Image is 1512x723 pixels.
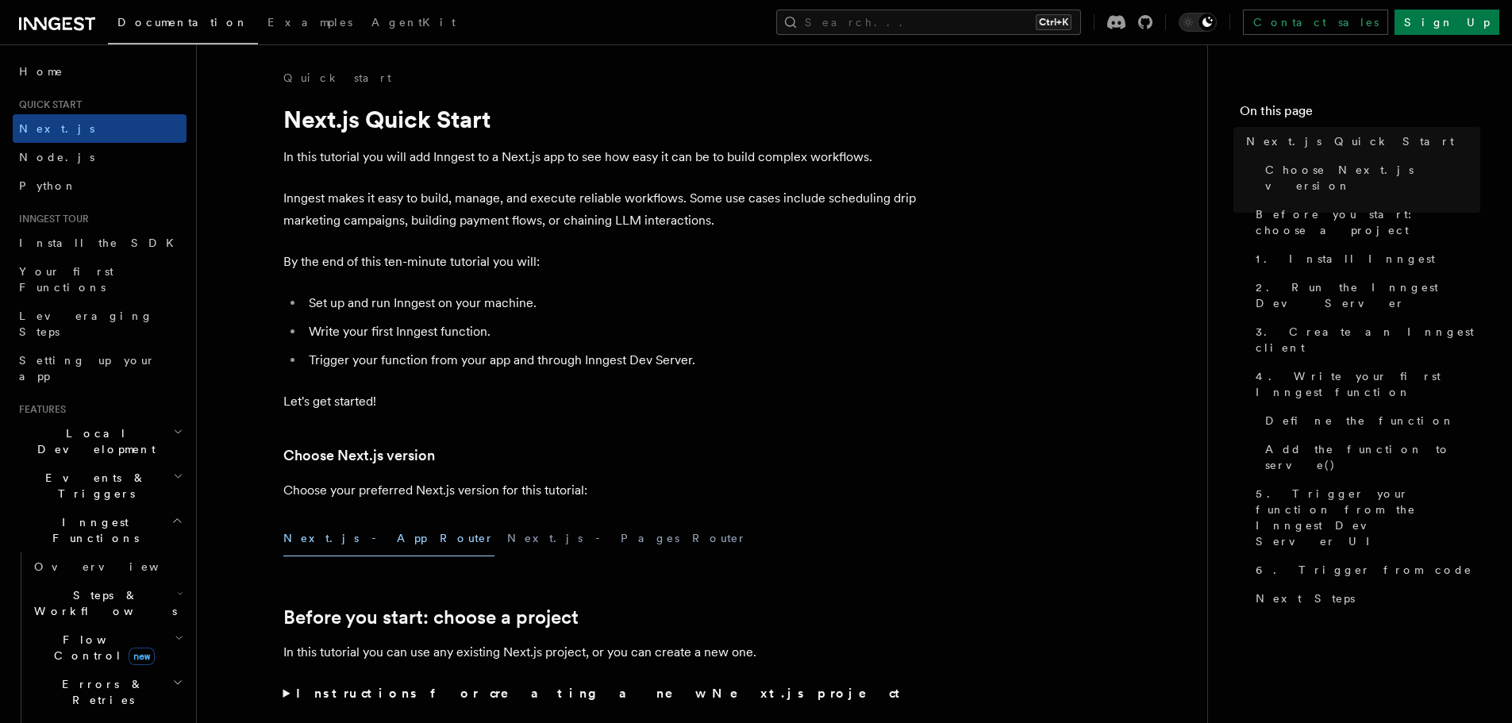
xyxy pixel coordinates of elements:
span: Quick start [13,98,82,111]
span: Examples [267,16,352,29]
p: In this tutorial you will add Inngest to a Next.js app to see how easy it can be to build complex... [283,146,918,168]
a: Sign Up [1395,10,1499,35]
span: Your first Functions [19,265,113,294]
span: Home [19,63,63,79]
a: Documentation [108,5,258,44]
h1: Next.js Quick Start [283,105,918,133]
span: Next Steps [1256,590,1355,606]
button: Local Development [13,419,187,463]
button: Next.js - Pages Router [507,521,747,556]
a: Leveraging Steps [13,302,187,346]
span: Define the function [1265,413,1455,429]
span: AgentKit [371,16,456,29]
span: 1. Install Inngest [1256,251,1435,267]
span: Python [19,179,77,192]
span: Inngest tour [13,213,89,225]
button: Next.js - App Router [283,521,494,556]
a: Define the function [1259,406,1480,435]
a: 2. Run the Inngest Dev Server [1249,273,1480,317]
span: Leveraging Steps [19,310,153,338]
p: Let's get started! [283,390,918,413]
p: In this tutorial you can use any existing Next.js project, or you can create a new one. [283,641,918,663]
span: Setting up your app [19,354,156,383]
a: 3. Create an Inngest client [1249,317,1480,362]
a: Before you start: choose a project [1249,200,1480,244]
span: 2. Run the Inngest Dev Server [1256,279,1480,311]
kbd: Ctrl+K [1036,14,1071,30]
h4: On this page [1240,102,1480,127]
a: 4. Write your first Inngest function [1249,362,1480,406]
span: Add the function to serve() [1265,441,1480,473]
button: Search...Ctrl+K [776,10,1081,35]
span: 5. Trigger your function from the Inngest Dev Server UI [1256,486,1480,549]
button: Toggle dark mode [1179,13,1217,32]
a: Next.js [13,114,187,143]
button: Events & Triggers [13,463,187,508]
a: Setting up your app [13,346,187,390]
a: Quick start [283,70,391,86]
li: Write your first Inngest function. [304,321,918,343]
span: Next.js [19,122,94,135]
a: 1. Install Inngest [1249,244,1480,273]
span: 3. Create an Inngest client [1256,324,1480,356]
span: Flow Control [28,632,175,663]
a: Examples [258,5,362,43]
span: new [129,648,155,665]
span: Overview [34,560,198,573]
a: Next.js Quick Start [1240,127,1480,156]
span: 4. Write your first Inngest function [1256,368,1480,400]
a: 5. Trigger your function from the Inngest Dev Server UI [1249,479,1480,556]
span: Steps & Workflows [28,587,177,619]
span: Events & Triggers [13,470,173,502]
summary: Instructions for creating a new Next.js project [283,683,918,705]
a: Add the function to serve() [1259,435,1480,479]
span: 6. Trigger from code [1256,562,1472,578]
p: By the end of this ten-minute tutorial you will: [283,251,918,273]
span: Local Development [13,425,173,457]
p: Inngest makes it easy to build, manage, and execute reliable workflows. Some use cases include sc... [283,187,918,232]
a: Before you start: choose a project [283,606,579,629]
a: AgentKit [362,5,465,43]
span: Documentation [117,16,248,29]
a: Next Steps [1249,584,1480,613]
a: Your first Functions [13,257,187,302]
button: Inngest Functions [13,508,187,552]
li: Set up and run Inngest on your machine. [304,292,918,314]
li: Trigger your function from your app and through Inngest Dev Server. [304,349,918,371]
span: Node.js [19,151,94,163]
a: Choose Next.js version [1259,156,1480,200]
strong: Instructions for creating a new Next.js project [296,686,906,701]
a: Python [13,171,187,200]
span: Install the SDK [19,237,183,249]
a: Install the SDK [13,229,187,257]
span: Choose Next.js version [1265,162,1480,194]
a: Choose Next.js version [283,444,435,467]
span: Before you start: choose a project [1256,206,1480,238]
a: Overview [28,552,187,581]
span: Features [13,403,66,416]
p: Choose your preferred Next.js version for this tutorial: [283,479,918,502]
button: Errors & Retries [28,670,187,714]
span: Next.js Quick Start [1246,133,1454,149]
button: Flow Controlnew [28,625,187,670]
button: Steps & Workflows [28,581,187,625]
span: Inngest Functions [13,514,171,546]
span: Errors & Retries [28,676,172,708]
a: Node.js [13,143,187,171]
a: 6. Trigger from code [1249,556,1480,584]
a: Home [13,57,187,86]
a: Contact sales [1243,10,1388,35]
